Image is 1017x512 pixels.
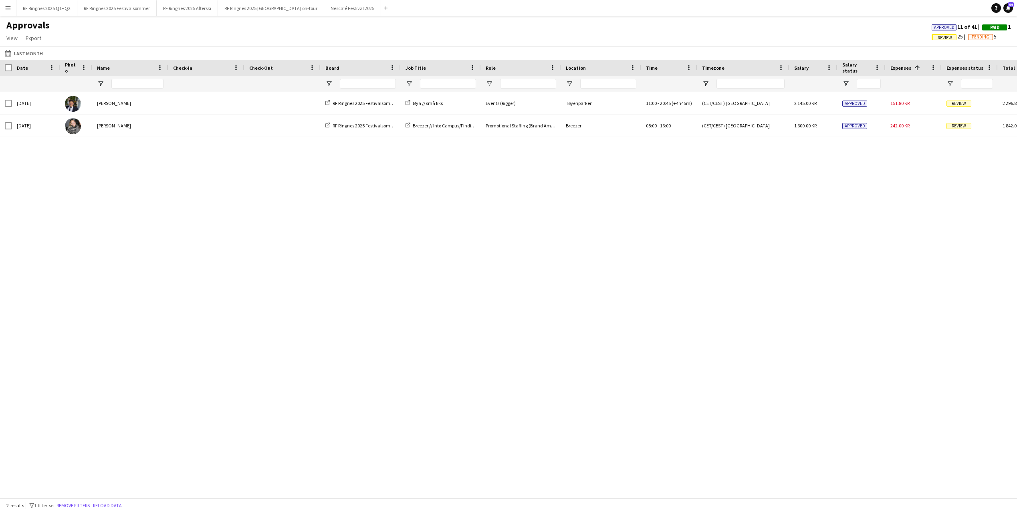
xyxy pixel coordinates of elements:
[26,34,41,42] span: Export
[794,123,817,129] span: 1 600.00 KR
[561,115,641,137] div: Breezer
[660,123,671,129] span: 16:00
[97,65,110,71] span: Name
[77,0,157,16] button: RF Ringnes 2025 Festivalsommer
[325,123,399,129] a: RF Ringnes 2025 Festivalsommer
[92,115,168,137] div: [PERSON_NAME]
[324,0,381,16] button: Nescafé Festival 2025
[890,123,910,129] span: 242.00 KR
[34,502,55,508] span: 1 filter set
[658,123,659,129] span: -
[17,65,28,71] span: Date
[938,35,952,40] span: Review
[3,48,44,58] button: Last Month
[946,123,971,129] span: Review
[16,0,77,16] button: RF Ringnes 2025 Q1+Q2
[333,100,399,106] span: RF Ringnes 2025 Festivalsommer
[406,100,443,106] a: Øya // små fiks
[111,79,163,89] input: Name Filter Input
[968,33,997,40] span: 5
[65,62,78,74] span: Photo
[420,79,476,89] input: Job Title Filter Input
[982,23,1011,30] span: 1
[481,115,561,137] div: Promotional Staffing (Brand Ambassadors)
[55,501,91,510] button: Remove filters
[157,0,218,16] button: RF Ringnes 2025 Afterski
[218,0,324,16] button: RF Ringnes 2025 [GEOGRAPHIC_DATA] on-tour
[932,23,982,30] span: 11 of 41
[794,100,817,106] span: 2 145.00 KR
[325,100,399,106] a: RF Ringnes 2025 Festivalsommer
[91,501,123,510] button: Reload data
[481,92,561,114] div: Events (Rigger)
[6,34,18,42] span: View
[486,80,493,87] button: Open Filter Menu
[697,92,789,114] div: (CET/CEST) [GEOGRAPHIC_DATA]
[1008,2,1014,7] span: 59
[934,25,954,30] span: Approved
[794,65,809,71] span: Salary
[646,100,657,106] span: 11:00
[65,118,81,134] img: Emilia Scantlebury
[842,101,867,107] span: Approved
[333,123,399,129] span: RF Ringnes 2025 Festivalsommer
[580,79,636,89] input: Location Filter Input
[566,65,586,71] span: Location
[946,65,983,71] span: Expenses status
[249,65,273,71] span: Check-Out
[413,100,443,106] span: Øya // små fiks
[990,25,999,30] span: Paid
[842,123,867,129] span: Approved
[65,96,81,112] img: Ulrik Syversen
[961,79,993,89] input: Expenses status Filter Input
[672,100,692,106] span: (+4h45m)
[3,33,21,43] a: View
[500,79,556,89] input: Role Filter Input
[857,79,881,89] input: Salary status Filter Input
[660,100,671,106] span: 20:45
[890,100,910,106] span: 151.80 KR
[92,92,168,114] div: [PERSON_NAME]
[716,79,785,89] input: Timezone Filter Input
[946,80,954,87] button: Open Filter Menu
[842,80,850,87] button: Open Filter Menu
[702,80,709,87] button: Open Filter Menu
[173,65,192,71] span: Check-In
[890,65,911,71] span: Expenses
[1003,65,1015,71] span: Total
[1003,3,1013,13] a: 59
[697,115,789,137] div: (CET/CEST) [GEOGRAPHIC_DATA]
[22,33,44,43] a: Export
[842,62,871,74] span: Salary status
[406,123,519,129] a: Breezer // Into Campus/Findings (Nederig + Opprigg)
[12,115,60,137] div: [DATE]
[646,65,658,71] span: Time
[972,34,989,40] span: Pending
[932,33,968,40] span: 25
[702,65,724,71] span: Timezone
[413,123,519,129] span: Breezer // Into Campus/Findings (Nederig + Opprigg)
[325,65,339,71] span: Board
[561,92,641,114] div: Tøyenparken
[658,100,659,106] span: -
[646,123,657,129] span: 08:00
[946,101,971,107] span: Review
[406,80,413,87] button: Open Filter Menu
[325,80,333,87] button: Open Filter Menu
[12,92,60,114] div: [DATE]
[406,65,426,71] span: Job Title
[340,79,396,89] input: Board Filter Input
[97,80,104,87] button: Open Filter Menu
[486,65,496,71] span: Role
[566,80,573,87] button: Open Filter Menu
